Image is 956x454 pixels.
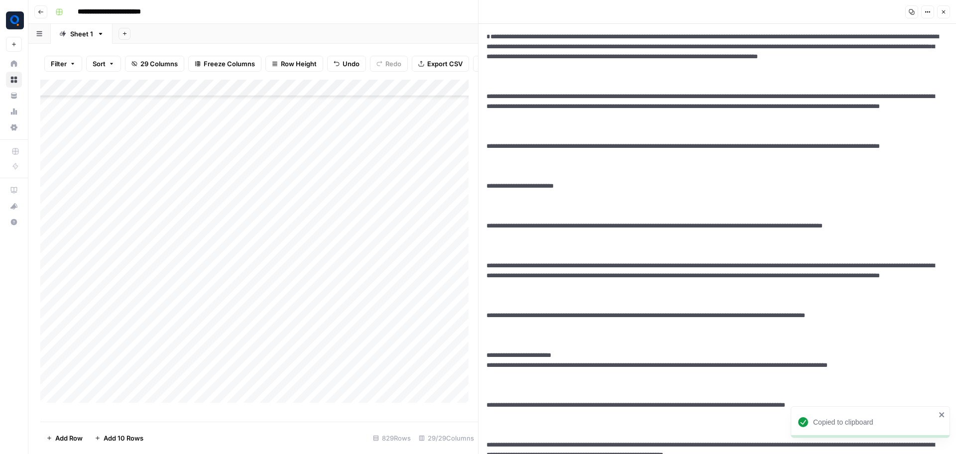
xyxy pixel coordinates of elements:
[6,72,22,88] a: Browse
[188,56,261,72] button: Freeze Columns
[6,198,22,214] button: What's new?
[44,56,82,72] button: Filter
[343,59,359,69] span: Undo
[412,56,469,72] button: Export CSV
[6,182,22,198] a: AirOps Academy
[55,433,83,443] span: Add Row
[125,56,184,72] button: 29 Columns
[93,59,106,69] span: Sort
[6,11,24,29] img: Qubit - SEO Logo
[51,24,113,44] a: Sheet 1
[281,59,317,69] span: Row Height
[813,417,936,427] div: Copied to clipboard
[415,430,478,446] div: 29/29 Columns
[6,119,22,135] a: Settings
[385,59,401,69] span: Redo
[140,59,178,69] span: 29 Columns
[6,214,22,230] button: Help + Support
[86,56,121,72] button: Sort
[369,430,415,446] div: 829 Rows
[6,104,22,119] a: Usage
[265,56,323,72] button: Row Height
[6,88,22,104] a: Your Data
[427,59,463,69] span: Export CSV
[89,430,149,446] button: Add 10 Rows
[104,433,143,443] span: Add 10 Rows
[51,59,67,69] span: Filter
[6,8,22,33] button: Workspace: Qubit - SEO
[6,199,21,214] div: What's new?
[939,411,946,419] button: close
[6,56,22,72] a: Home
[327,56,366,72] button: Undo
[40,430,89,446] button: Add Row
[204,59,255,69] span: Freeze Columns
[70,29,93,39] div: Sheet 1
[370,56,408,72] button: Redo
